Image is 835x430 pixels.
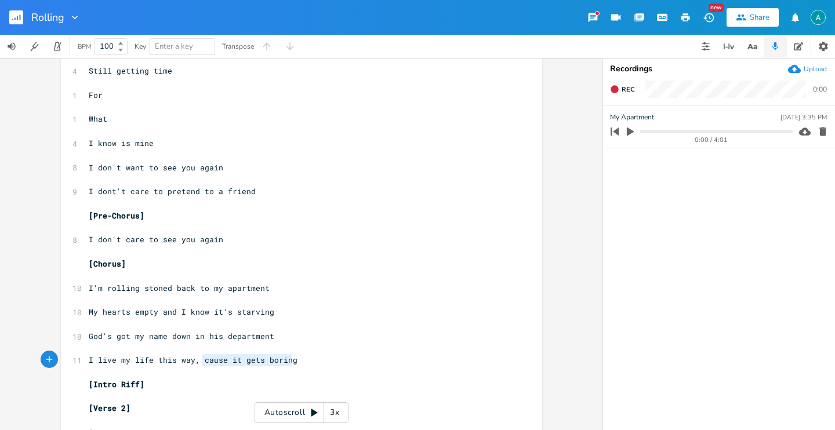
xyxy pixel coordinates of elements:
[89,403,130,413] span: [Verse 2]
[811,10,826,25] img: Alex
[31,12,64,23] span: Rolling
[727,8,779,27] button: Share
[750,12,769,23] div: Share
[788,63,827,75] button: Upload
[89,162,223,173] span: I don't want to see you again
[89,65,172,76] span: Still getting time
[78,43,91,50] div: BPM
[89,138,154,148] span: I know is mine
[813,86,827,93] div: 0:00
[89,90,103,100] span: For
[89,234,223,245] span: I don't care to see you again
[89,210,144,221] span: [Pre-Chorus]
[89,283,270,293] span: I'm rolling stoned back to my apartment
[804,64,827,74] div: Upload
[610,112,654,123] span: My Apartment
[630,137,793,143] div: 0:00 / 4:01
[697,7,720,28] button: New
[89,331,274,341] span: God's got my name down in his department
[89,355,297,365] span: I live my life this way, cause it gets boring
[155,41,193,52] span: Enter a key
[222,43,254,50] div: Transpose
[610,65,828,73] div: Recordings
[709,3,724,12] div: New
[780,114,827,121] div: [DATE] 3:35 PM
[622,85,634,94] span: Rec
[89,379,144,389] span: [Intro Riff]
[89,114,107,124] span: What
[135,43,146,50] div: Key
[324,402,345,423] div: 3x
[605,80,639,99] button: Rec
[255,402,348,423] div: Autoscroll
[89,186,256,196] span: I dont't care to pretend to a friend
[89,258,126,269] span: [Chorus]
[89,307,274,317] span: My hearts empty and I know it's starving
